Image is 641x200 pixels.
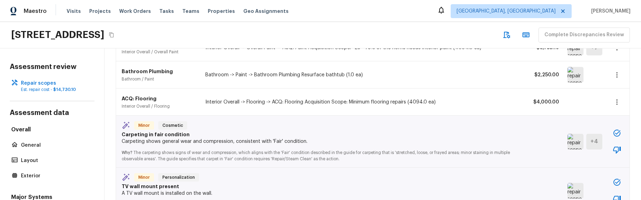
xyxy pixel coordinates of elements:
h5: Overall [10,126,94,135]
p: Carpeting shows general wear and compression, consistent with 'Fair' condition. [122,138,528,145]
h4: Assessment review [10,62,94,71]
span: Projects [89,8,111,15]
span: Minor [136,174,153,181]
h2: [STREET_ADDRESS] [11,29,104,41]
p: Interior Overall / Flooring [122,103,197,109]
span: [GEOGRAPHIC_DATA], [GEOGRAPHIC_DATA] [457,8,556,15]
span: Tasks [159,9,174,14]
span: Minor [136,122,153,129]
p: Repair scopes [21,80,90,87]
p: General [21,142,90,149]
p: ACQ: Flooring [122,95,197,102]
h4: Assessment data [10,108,94,119]
span: $14,730.10 [53,87,76,92]
span: Visits [67,8,81,15]
h5: + 4 [590,138,598,145]
p: Interior Overall -> Flooring -> ACQ: Flooring Acquisition Scope: Minimum flooring repairs (4094.0... [205,99,519,106]
span: Teams [182,8,199,15]
p: Bathroom / Paint [122,76,197,82]
span: Cosmetic [160,122,186,129]
p: A TV wall mount is installed on the wall. [122,190,528,197]
p: Exterior [21,172,90,179]
img: repair scope asset [567,67,583,83]
span: Personalization [160,174,198,181]
img: repair scope asset [567,183,583,199]
span: Properties [208,8,235,15]
button: Copy Address [107,30,116,39]
p: Est. repair cost - [21,87,90,92]
span: Why? [122,151,132,155]
span: [PERSON_NAME] [588,8,631,15]
img: repair scope asset [567,134,583,149]
p: Carpeting in fair condition [122,131,528,138]
p: $2,250.00 [528,71,559,78]
span: Geo Assignments [243,8,289,15]
p: Layout [21,157,90,164]
p: $4,000.00 [528,99,559,106]
p: Bathroom -> Paint -> Bathroom Plumbing Resurface bathtub (1.0 ea) [205,71,519,78]
span: Maestro [24,8,47,15]
p: Bathroom Plumbing [122,68,197,75]
span: Work Orders [119,8,151,15]
p: TV wall mount present [122,183,528,190]
p: The carpeting shows signs of wear and compression, which aligns with the 'Fair' condition describ... [122,145,528,162]
p: Interior Overall / Overall Paint [122,49,197,55]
